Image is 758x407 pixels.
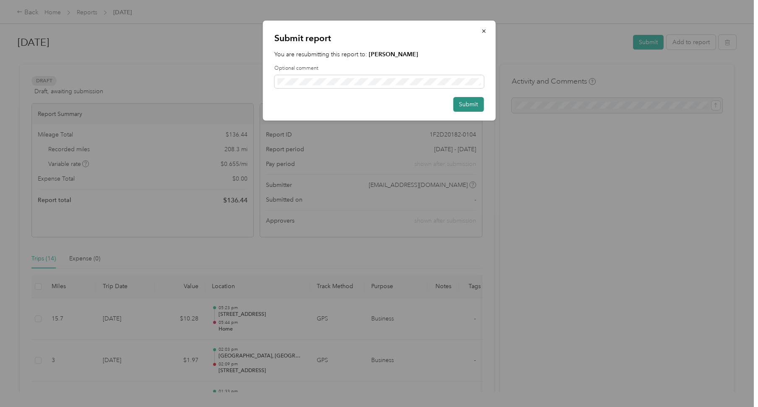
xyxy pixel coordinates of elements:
iframe: Everlance-gr Chat Button Frame [711,360,758,407]
p: Submit report [274,32,484,44]
label: Optional comment [274,65,484,72]
button: Submit [453,97,484,112]
strong: [PERSON_NAME] [369,51,418,58]
p: You are resubmitting this report to: [274,50,484,59]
